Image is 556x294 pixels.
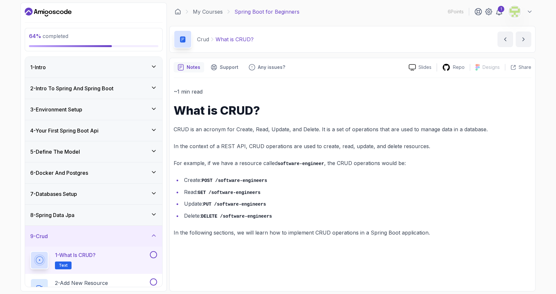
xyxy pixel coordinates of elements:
[182,199,531,209] li: Update:
[498,6,504,12] div: 1
[182,211,531,221] li: Delete:
[30,84,113,92] h3: 2 - Intro To Spring And Spring Boot
[174,104,531,117] h1: What is CRUD?
[404,64,437,71] a: Slides
[258,64,285,70] p: Any issues?
[437,63,470,71] a: Repo
[175,8,181,15] a: Dashboard
[25,141,162,162] button: 5-Define The Model
[509,6,521,18] img: user profile image
[29,33,68,39] span: completed
[519,64,531,70] p: Share
[30,169,88,177] h3: 6 - Docker And Postgres
[25,226,162,247] button: 9-Crud
[193,8,223,16] a: My Courses
[182,187,531,197] li: Read:
[25,78,162,99] button: 2-Intro To Spring And Spring Boot
[505,64,531,70] button: Share
[245,62,289,72] button: Feedback button
[30,127,99,134] h3: 4 - Your First Spring Boot Api
[30,190,77,198] h3: 7 - Databases Setup
[59,263,68,268] span: Text
[30,211,74,219] h3: 8 - Spring Data Jpa
[201,214,272,219] code: DELETE /software-engineers
[174,159,531,168] p: For example, if we have a resource called , the CRUD operations would be:
[55,251,96,259] p: 1 - What is CRUD?
[448,8,464,15] p: 6 Points
[278,161,324,166] code: software-engineer
[30,106,82,113] h3: 3 - Environment Setup
[174,125,531,134] p: CRUD is an acronym for Create, Read, Update, and Delete. It is a set of operations that are used ...
[220,64,238,70] p: Support
[25,205,162,225] button: 8-Spring Data Jpa
[25,162,162,183] button: 6-Docker And Postgres
[508,5,533,18] button: user profile image
[25,120,162,141] button: 4-Your First Spring Boot Api
[198,190,260,195] code: GET /software-engineers
[207,62,242,72] button: Support button
[453,64,465,70] p: Repo
[174,87,531,96] p: ~1 min read
[29,33,41,39] span: 64 %
[497,32,513,47] button: previous content
[30,251,157,269] button: 1-What is CRUD?Text
[174,62,204,72] button: notes button
[216,35,254,43] p: What is CRUD?
[516,32,531,47] button: next content
[174,142,531,151] p: In the context of a REST API, CRUD operations are used to create, read, update, and delete resour...
[25,57,162,78] button: 1-Intro
[30,63,46,71] h3: 1 - Intro
[495,8,503,16] a: 1
[30,232,48,240] h3: 9 - Crud
[483,64,500,70] p: Designs
[418,64,431,70] p: Slides
[174,228,531,237] p: In the following sections, we will learn how to implement CRUD operations in a Spring Boot applic...
[55,279,108,287] p: 2 - Add New Resource
[202,178,267,183] code: POST /software-engineers
[25,7,72,17] a: Dashboard
[182,175,531,185] li: Create:
[25,184,162,204] button: 7-Databases Setup
[203,202,266,207] code: PUT /software-engineers
[30,148,80,156] h3: 5 - Define The Model
[197,35,209,43] p: Crud
[25,99,162,120] button: 3-Environment Setup
[187,64,200,70] p: Notes
[234,8,299,16] p: Spring Boot for Beginners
